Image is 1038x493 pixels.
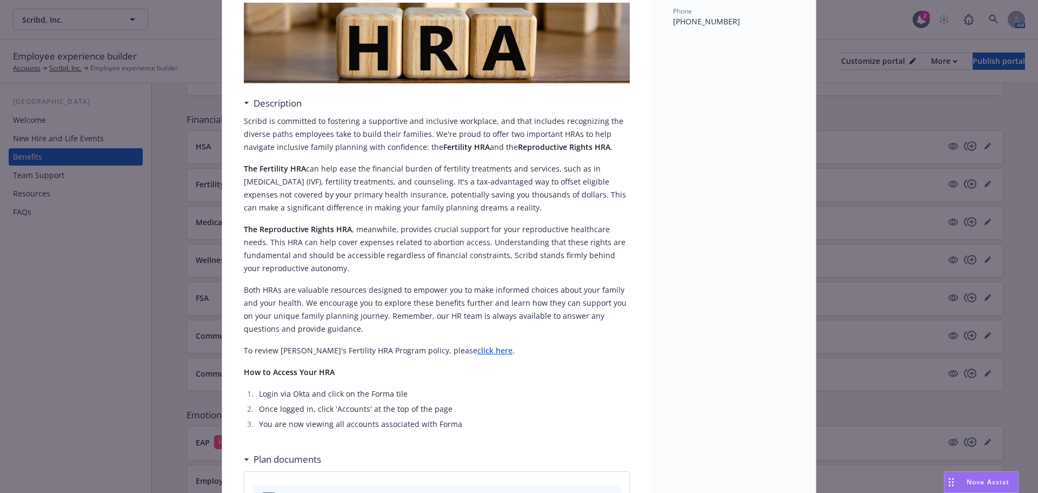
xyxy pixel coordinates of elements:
[518,142,610,152] strong: Reproductive Rights HRA
[944,471,1019,493] button: Nova Assist
[244,224,352,234] strong: The Reproductive Rights HRA
[673,6,692,16] span: Phone
[244,163,306,174] strong: The Fertility HRA
[256,418,630,431] li: You are now viewing all accounts associated with Forma
[244,452,321,466] div: Plan documents
[256,387,630,400] li: Login via Okta and click on the Forma tile
[254,96,302,110] h3: Description
[256,403,630,416] li: Once logged in, click 'Accounts' at the top of the page
[244,223,630,275] p: , meanwhile, provides crucial support for your reproductive healthcare needs. This HRA can help c...
[477,345,513,356] a: click here
[944,472,958,492] div: Drag to move
[244,367,335,377] strong: How to Access Your HRA
[244,284,630,336] p: Both HRAs are valuable resources designed to empower you to make informed choices about your fami...
[244,344,630,357] p: To review [PERSON_NAME]'s Fertility HRA Program policy, please .
[443,142,490,152] strong: Fertility HRA
[244,115,630,154] p: Scribd is committed to fostering a supportive and inclusive workplace, and that includes recogniz...
[254,452,321,466] h3: Plan documents
[673,16,794,27] p: [PHONE_NUMBER]
[244,162,630,214] p: can help ease the financial burden of fertility treatments and services, such as in [MEDICAL_DATA...
[244,96,302,110] div: Description
[244,3,630,83] img: banner
[967,477,1009,487] span: Nova Assist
